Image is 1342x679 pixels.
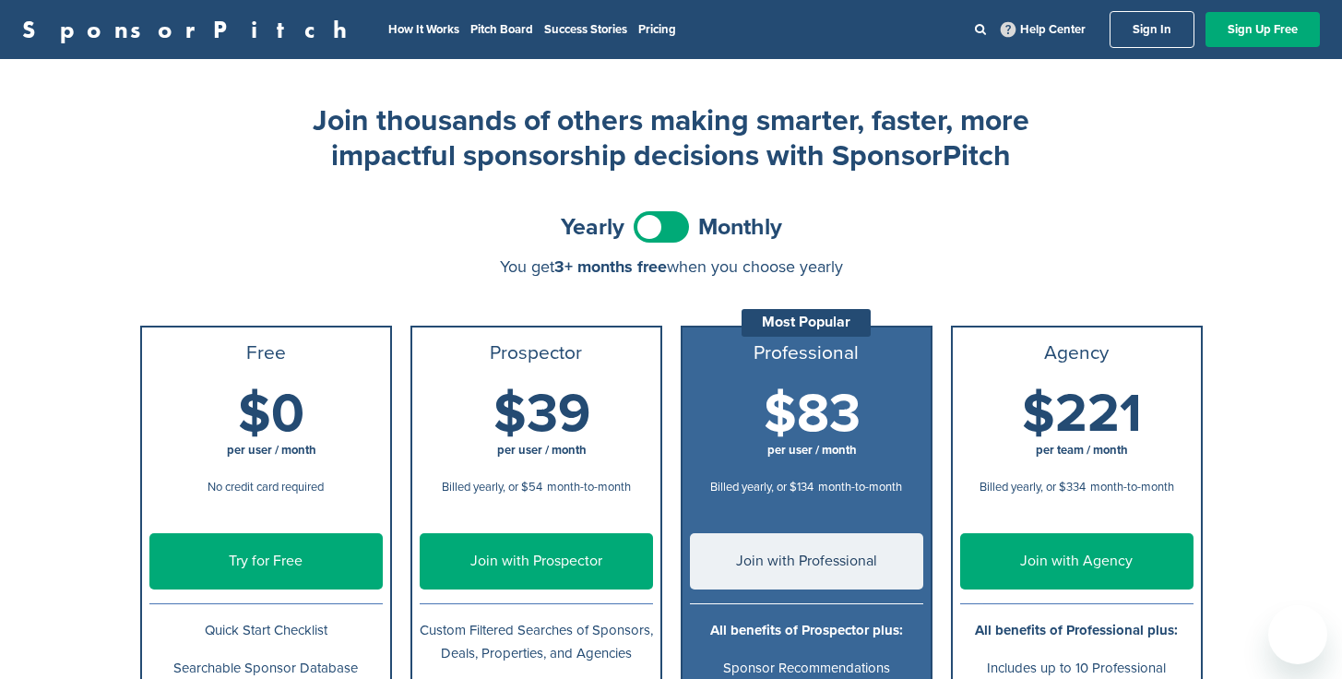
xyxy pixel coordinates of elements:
span: Billed yearly, or $54 [442,480,542,494]
a: Help Center [997,18,1089,41]
h3: Professional [690,342,923,364]
h2: Join thousands of others making smarter, faster, more impactful sponsorship decisions with Sponso... [303,103,1040,174]
span: month-to-month [818,480,902,494]
span: $221 [1022,382,1142,447]
a: Try for Free [149,533,383,590]
iframe: Button to launch messaging window [1268,605,1327,664]
span: Yearly [561,216,624,239]
span: per user / month [227,443,316,458]
div: You get when you choose yearly [140,257,1203,276]
a: Pitch Board [470,22,533,37]
a: Join with Prospector [420,533,653,590]
span: 3+ months free [554,256,667,277]
span: Billed yearly, or $334 [980,480,1086,494]
span: month-to-month [547,480,631,494]
a: Sign In [1110,11,1194,48]
span: month-to-month [1090,480,1174,494]
span: No credit card required [208,480,324,494]
span: Monthly [698,216,782,239]
span: per user / month [497,443,587,458]
h3: Free [149,342,383,364]
span: Billed yearly, or $134 [710,480,814,494]
a: Join with Agency [960,533,1194,590]
div: Most Popular [742,309,871,337]
a: Pricing [638,22,676,37]
span: $39 [493,382,590,447]
a: SponsorPitch [22,18,359,42]
a: Join with Professional [690,533,923,590]
span: $83 [764,382,861,447]
h3: Prospector [420,342,653,364]
span: $0 [238,382,304,447]
span: per user / month [767,443,857,458]
a: Sign Up Free [1205,12,1320,47]
span: per team / month [1036,443,1128,458]
a: Success Stories [544,22,627,37]
a: How It Works [388,22,459,37]
h3: Agency [960,342,1194,364]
